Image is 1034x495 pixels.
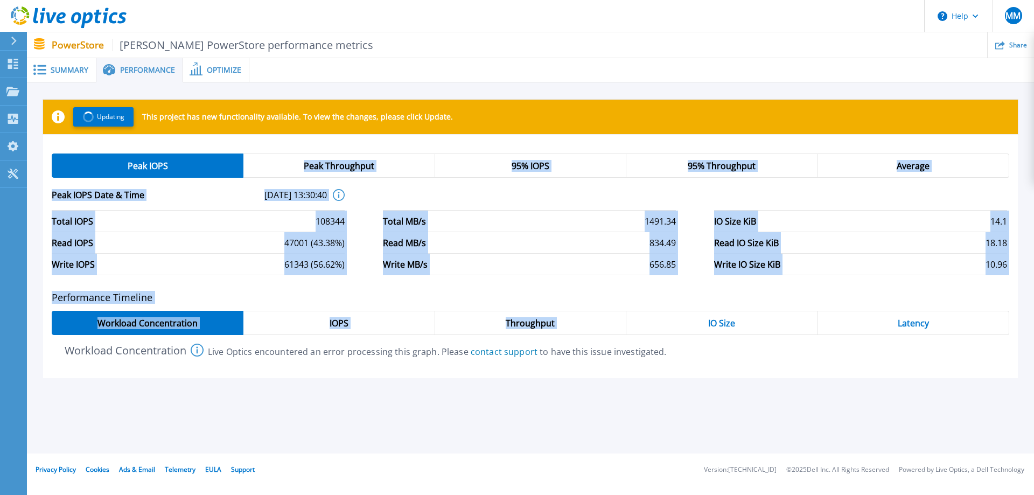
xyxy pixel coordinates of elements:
span: Throughput [506,319,555,327]
li: © 2025 Dell Inc. All Rights Reserved [786,466,889,473]
a: Telemetry [165,465,195,474]
span: 61343 (56.62%) [284,254,345,275]
span: Share [1009,42,1027,48]
span: Peak IOPS Date & Time [52,189,189,210]
h2: Performance Timeline [52,292,1009,303]
button: Updating [73,107,134,127]
li: Version: [TECHNICAL_ID] [704,466,777,473]
p: This project has new functionality available. To view the changes, please click Update. [142,113,453,121]
span: Read MB/s [383,232,426,253]
span: 47001 (43.38%) [284,232,345,253]
a: Ads & Email [119,465,155,474]
span: 95% Throughput [688,162,756,170]
span: Performance [120,66,175,74]
p: PowerStore [52,39,374,51]
a: Cookies [86,465,109,474]
span: Summary [51,66,88,74]
span: 834.49 [649,232,676,253]
span: IO Size [708,319,735,327]
span: Write MB/s [383,254,428,275]
a: Support [231,465,255,474]
span: Total IOPS [52,211,93,232]
span: 14.1 [990,211,1007,232]
span: 1491.34 [645,211,676,232]
span: Average [897,162,930,170]
span: IO Size KiB [714,211,756,232]
span: Workload Concentration [97,319,198,327]
span: [DATE] 13:30:40 [189,189,326,210]
span: Read IOPS [52,232,93,253]
span: Peak IOPS [128,162,168,170]
span: [PERSON_NAME] PowerStore performance metrics [113,39,374,51]
span: Peak Throughput [304,162,374,170]
span: 108344 [316,211,345,232]
a: EULA [205,465,221,474]
a: Privacy Policy [36,465,76,474]
div: Live Optics encountered an error processing this graph. Please to have this issue investigated. [208,347,667,357]
span: 656.85 [649,254,676,275]
span: Latency [898,319,929,327]
span: Read IO Size KiB [714,232,779,253]
h4: Workload Concentration [52,344,186,357]
span: MM [1005,11,1021,20]
span: 18.18 [986,232,1007,253]
span: Total MB/s [383,211,426,232]
a: contact support [471,346,537,358]
span: IOPS [330,319,348,327]
span: 95% IOPS [512,162,549,170]
span: 10.96 [986,254,1007,275]
span: Write IOPS [52,254,95,275]
li: Powered by Live Optics, a Dell Technology [899,466,1024,473]
span: Optimize [207,66,241,74]
span: Updating [97,113,124,121]
span: Write IO Size KiB [714,254,780,275]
